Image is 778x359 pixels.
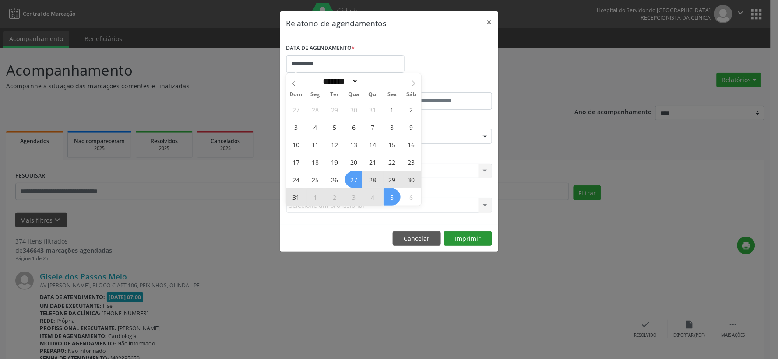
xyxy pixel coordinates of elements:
[403,101,420,118] span: Agosto 2, 2025
[359,77,387,86] input: Year
[364,188,381,206] span: Setembro 4, 2025
[306,153,324,171] span: Agosto 18, 2025
[286,17,387,29] h5: Relatório de agendamentos
[326,153,343,171] span: Agosto 19, 2025
[325,92,344,98] span: Ter
[364,119,381,136] span: Agosto 7, 2025
[286,92,306,98] span: Dom
[345,171,362,188] span: Agosto 27, 2025
[287,171,304,188] span: Agosto 24, 2025
[403,136,420,153] span: Agosto 16, 2025
[326,171,343,188] span: Agosto 26, 2025
[320,77,359,86] select: Month
[402,92,421,98] span: Sáb
[403,119,420,136] span: Agosto 9, 2025
[344,92,363,98] span: Qua
[287,136,304,153] span: Agosto 10, 2025
[306,136,324,153] span: Agosto 11, 2025
[287,119,304,136] span: Agosto 3, 2025
[364,101,381,118] span: Julho 31, 2025
[345,188,362,206] span: Setembro 3, 2025
[393,231,441,246] button: Cancelar
[444,231,492,246] button: Imprimir
[384,153,401,171] span: Agosto 22, 2025
[326,136,343,153] span: Agosto 12, 2025
[306,119,324,136] span: Agosto 4, 2025
[384,119,401,136] span: Agosto 8, 2025
[306,101,324,118] span: Julho 28, 2025
[403,153,420,171] span: Agosto 23, 2025
[326,119,343,136] span: Agosto 5, 2025
[286,42,355,55] label: DATA DE AGENDAMENTO
[364,171,381,188] span: Agosto 28, 2025
[384,188,401,206] span: Setembro 5, 2025
[403,171,420,188] span: Agosto 30, 2025
[364,153,381,171] span: Agosto 21, 2025
[306,171,324,188] span: Agosto 25, 2025
[384,101,401,118] span: Agosto 1, 2025
[384,136,401,153] span: Agosto 15, 2025
[345,101,362,118] span: Julho 30, 2025
[383,92,402,98] span: Sex
[345,153,362,171] span: Agosto 20, 2025
[363,92,383,98] span: Qui
[306,92,325,98] span: Seg
[345,119,362,136] span: Agosto 6, 2025
[391,79,492,92] label: ATÉ
[481,11,498,33] button: Close
[326,101,343,118] span: Julho 29, 2025
[384,171,401,188] span: Agosto 29, 2025
[287,153,304,171] span: Agosto 17, 2025
[403,188,420,206] span: Setembro 6, 2025
[326,188,343,206] span: Setembro 2, 2025
[345,136,362,153] span: Agosto 13, 2025
[364,136,381,153] span: Agosto 14, 2025
[287,188,304,206] span: Agosto 31, 2025
[287,101,304,118] span: Julho 27, 2025
[306,188,324,206] span: Setembro 1, 2025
